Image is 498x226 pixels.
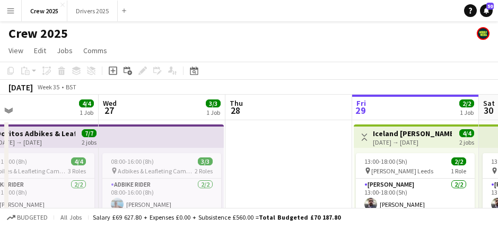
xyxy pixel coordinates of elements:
span: Fri [356,98,366,108]
div: BST [66,83,76,91]
a: Comms [79,44,111,57]
span: 2/2 [459,99,474,107]
span: [PERSON_NAME] Leeds [371,167,433,175]
span: 2 Roles [195,167,213,175]
button: Crew 2025 [22,1,67,21]
span: 3/3 [198,157,213,165]
span: All jobs [58,213,84,221]
span: Total Budgeted £70 187.80 [259,213,340,221]
div: [DATE] [8,82,33,93]
button: Drivers 2025 [67,1,118,21]
span: Adbikes & Leafleting Camden [118,167,195,175]
span: 08:00-16:00 (8h) [111,157,154,165]
span: Wed [103,98,117,108]
span: 4/4 [71,157,86,165]
span: Jobs [57,46,73,55]
span: View [8,46,23,55]
app-user-avatar: Nicola Price [477,27,490,40]
h3: Iceland [PERSON_NAME] Leeds [373,129,452,138]
button: Budgeted [5,212,49,223]
span: Comms [83,46,107,55]
div: 2 jobs [82,137,97,146]
span: Edit [34,46,46,55]
div: [DATE] → [DATE] [373,138,452,146]
a: Jobs [53,44,77,57]
div: 1 Job [460,108,474,116]
a: Edit [30,44,50,57]
span: 13:00-18:00 (5h) [364,157,407,165]
span: 4/4 [79,99,94,107]
div: 1 Job [206,108,220,116]
span: 7/7 [82,129,97,137]
span: Sat [483,98,495,108]
span: Week 35 [35,83,62,91]
div: Salary £69 627.80 + Expenses £0.00 + Subsistence £560.00 = [93,213,340,221]
a: 50 [480,4,493,17]
span: Budgeted [17,214,48,221]
span: 4/4 [459,129,474,137]
span: 1 Role [451,167,466,175]
span: 28 [228,104,243,116]
span: 27 [101,104,117,116]
a: View [4,44,28,57]
div: 2 jobs [459,137,474,146]
span: Thu [230,98,243,108]
h1: Crew 2025 [8,26,68,41]
span: 50 [486,3,494,10]
span: 3/3 [206,99,221,107]
span: 30 [482,104,495,116]
div: 1 Job [80,108,93,116]
span: 2/2 [451,157,466,165]
span: 29 [355,104,366,116]
span: 3 Roles [68,167,86,175]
